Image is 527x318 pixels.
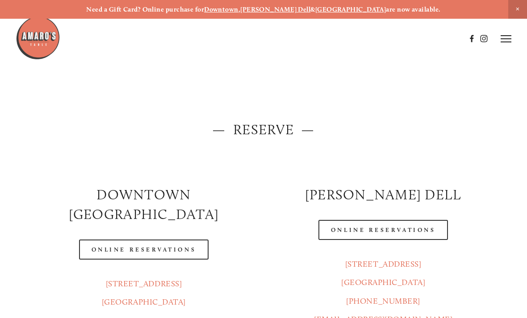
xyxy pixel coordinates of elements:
a: Online Reservations [79,240,209,260]
a: [GEOGRAPHIC_DATA] [102,297,186,307]
strong: & [310,5,315,13]
a: [PHONE_NUMBER] [346,296,420,306]
h2: [PERSON_NAME] DELL [271,185,495,205]
a: [GEOGRAPHIC_DATA] [341,277,425,287]
a: [GEOGRAPHIC_DATA] [315,5,386,13]
strong: Need a Gift Card? Online purchase for [86,5,204,13]
h2: — Reserve — [32,120,495,140]
a: [STREET_ADDRESS] [345,259,422,269]
strong: , [238,5,240,13]
h2: Downtown [GEOGRAPHIC_DATA] [32,185,256,224]
a: [STREET_ADDRESS] [106,279,182,289]
img: Amaro's Table [16,16,60,60]
strong: are now available. [386,5,440,13]
a: Downtown [204,5,238,13]
a: [PERSON_NAME] Dell [240,5,310,13]
a: Online Reservations [318,220,448,240]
